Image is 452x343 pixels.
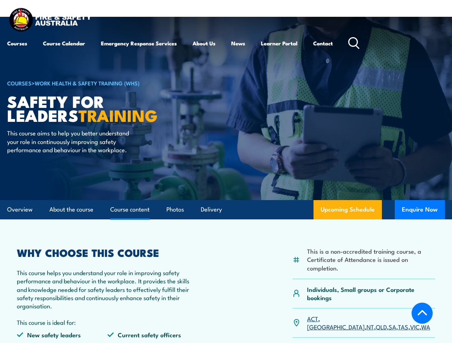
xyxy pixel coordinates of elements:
[7,79,31,87] a: COURSES
[35,79,140,87] a: Work Health & Safety Training (WHS)
[78,103,158,127] strong: TRAINING
[166,200,184,219] a: Photos
[201,200,222,219] a: Delivery
[231,35,245,52] a: News
[376,322,387,331] a: QLD
[17,318,198,326] p: This course is ideal for:
[410,322,419,331] a: VIC
[307,314,318,323] a: ACT
[395,200,445,219] button: Enquire Now
[49,200,93,219] a: About the course
[7,200,33,219] a: Overview
[314,200,382,219] a: Upcoming Schedule
[313,35,333,52] a: Contact
[17,330,107,339] li: New safety leaders
[7,35,27,52] a: Courses
[7,94,184,122] h1: Safety For Leaders
[366,322,374,331] a: NT
[307,314,435,331] p: , , , , , , ,
[17,268,198,310] p: This course helps you understand your role in improving safety performance and behaviour in the w...
[7,129,138,154] p: This course aims to help you better understand your role in continuously improving safety perform...
[307,322,365,331] a: [GEOGRAPHIC_DATA]
[101,35,177,52] a: Emergency Response Services
[110,200,150,219] a: Course content
[261,35,297,52] a: Learner Portal
[389,322,396,331] a: SA
[398,322,408,331] a: TAS
[307,285,435,302] p: Individuals, Small groups or Corporate bookings
[17,248,198,257] h2: WHY CHOOSE THIS COURSE
[107,330,198,339] li: Current safety officers
[307,247,435,272] li: This is a non-accredited training course, a Certificate of Attendance is issued on completion.
[421,322,430,331] a: WA
[7,79,184,87] h6: >
[193,35,215,52] a: About Us
[43,35,85,52] a: Course Calendar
